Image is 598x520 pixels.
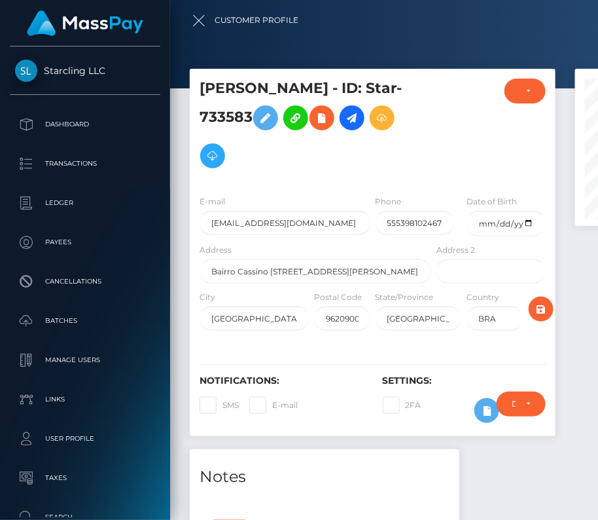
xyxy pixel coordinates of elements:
a: User Profile [10,422,160,455]
p: User Profile [15,429,155,449]
a: Cancellations [10,265,160,298]
p: Taxes [15,468,155,488]
a: Ledger [10,187,160,219]
span: Starcling LLC [10,65,160,77]
p: Cancellations [15,272,155,291]
p: Links [15,390,155,409]
a: Dashboard [10,108,160,141]
a: Transactions [10,147,160,180]
p: Dashboard [15,115,155,134]
a: Manage Users [10,344,160,377]
p: Manage Users [15,350,155,370]
p: Transactions [15,154,155,174]
p: Ledger [15,193,155,213]
p: Batches [15,311,155,331]
p: Payees [15,232,155,252]
a: Links [10,383,160,416]
a: Batches [10,305,160,337]
img: Starcling LLC [15,60,37,82]
a: Payees [10,226,160,259]
img: MassPay Logo [27,10,143,36]
a: Taxes [10,462,160,494]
